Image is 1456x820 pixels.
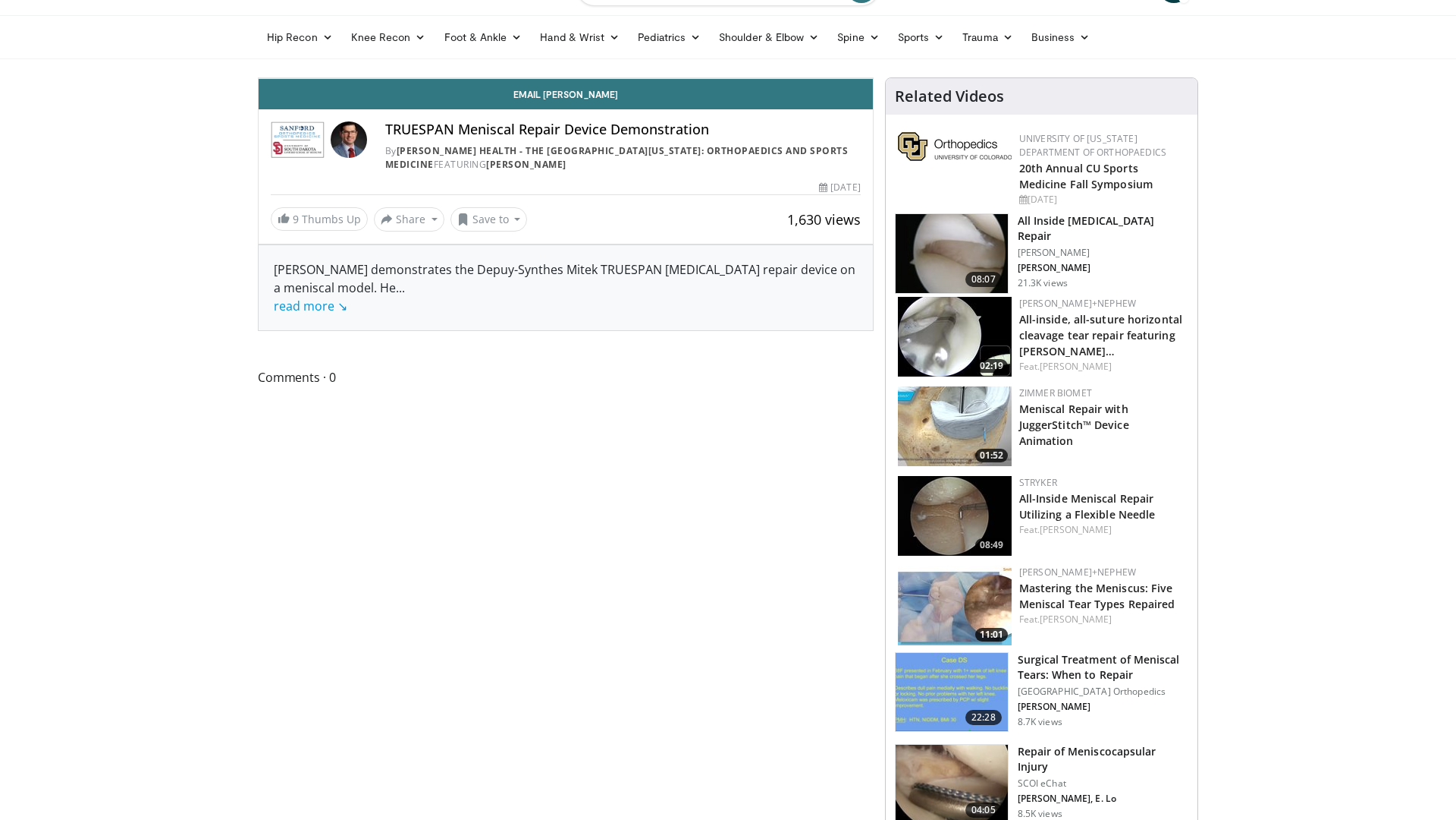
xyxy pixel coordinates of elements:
[293,212,299,226] span: 9
[1018,686,1188,698] p: [GEOGRAPHIC_DATA] Orthopedics
[898,386,1012,466] a: 01:52
[819,181,860,194] div: [DATE]
[274,260,858,315] div: [PERSON_NAME] demonstrates the Depuy-Synthes Mitek TRUESPAN [MEDICAL_DATA] repair device on a men...
[975,359,1008,373] span: 02:19
[1019,312,1182,358] a: All-inside, all-suture horizontal cleavage tear repair featuring [PERSON_NAME]…
[975,538,1008,552] span: 08:49
[1018,213,1188,244] h3: All Inside [MEDICAL_DATA] Repair
[1040,613,1112,626] a: [PERSON_NAME]
[1022,22,1100,52] a: Business
[385,121,861,138] h4: TRUESPAN Meniscal Repair Device Demonstration
[1019,360,1185,374] div: Feat.
[895,652,1188,733] a: 22:28 Surgical Treatment of Meniscal Tears: When to Repair [GEOGRAPHIC_DATA] Orthopedics [PERSON_...
[1019,566,1136,579] a: [PERSON_NAME]+Nephew
[898,132,1012,161] img: 355603a8-37da-49b6-856f-e00d7e9307d3.png.150x105_q85_autocrop_double_scale_upscale_version-0.2.png
[898,297,1012,377] a: 02:19
[271,121,325,158] img: Sanford Health - The University of South Dakota School of Medicine: Orthopaedics and Sports Medicine
[889,22,954,52] a: Sports
[1019,402,1129,448] a: Meniscal Repair with JuggerStitch™ Device Animation
[1018,247,1188,259] p: [PERSON_NAME]
[975,628,1008,642] span: 11:01
[898,386,1012,466] img: 50c219b3-c08f-4b6c-9bf8-c5ca6333d247.150x105_q85_crop-smart_upscale.jpg
[898,476,1012,556] a: 08:49
[898,476,1012,556] img: 1c2750b8-5e5e-4220-9de8-d61e1844207f.150x105_q85_crop-smart_upscale.jpg
[1018,744,1188,774] h3: Repair of Meniscocapsular Injury
[1018,777,1188,790] p: SCOI eChat
[374,207,444,232] button: Share
[1018,716,1062,728] p: 8.7K views
[259,79,873,109] a: Email [PERSON_NAME]
[898,566,1012,645] a: 11:01
[1040,523,1112,536] a: [PERSON_NAME]
[1019,476,1057,489] a: Stryker
[965,272,1002,287] span: 08:07
[895,87,1004,106] h4: Related Videos
[435,22,532,52] a: Foot & Ankle
[342,22,435,52] a: Knee Recon
[385,144,861,172] div: By FEATURING
[965,710,1002,725] span: 22:28
[1019,581,1175,611] a: Mastering the Meniscus: Five Meniscal Tear Types Repaired
[898,566,1012,645] img: 44c00b1e-3a75-4e34-bb5c-37c6caafe70b.150x105_q85_crop-smart_upscale.jpg
[450,207,528,232] button: Save to
[271,207,368,231] a: 9 Thumbs Up
[896,653,1008,732] img: 73f26c0b-5ccf-44fc-8ea3-fdebfe20c8f0.150x105_q85_crop-smart_upscale.jpg
[1019,161,1153,191] a: 20th Annual CU Sports Medicine Fall Symposium
[1018,808,1062,820] p: 8.5K views
[1019,613,1185,626] div: Feat.
[1019,386,1092,399] a: Zimmer Biomet
[1019,491,1156,522] a: All-Inside Meniscal Repair Utilizing a Flexible Needle
[531,22,629,52] a: Hand & Wrist
[1018,652,1188,683] h3: Surgical Treatment of Meniscal Tears: When to Repair
[1018,793,1188,805] p: [PERSON_NAME], E. Lo
[895,213,1188,294] a: 08:07 All Inside [MEDICAL_DATA] Repair [PERSON_NAME] [PERSON_NAME] 21.3K views
[331,121,367,158] img: Avatar
[258,367,874,387] span: Comments 0
[975,449,1008,462] span: 01:52
[710,22,828,52] a: Shoulder & Elbow
[1018,277,1068,289] p: 21.3K views
[259,78,873,79] video-js: Video Player
[1019,297,1136,310] a: [PERSON_NAME]+Nephew
[898,297,1012,377] img: 173c071b-399e-4fbc-8156-5fdd8d6e2d0e.150x105_q85_crop-smart_upscale.jpg
[965,803,1002,818] span: 04:05
[1018,262,1188,274] p: [PERSON_NAME]
[629,22,710,52] a: Pediatrics
[1019,132,1166,159] a: University of [US_STATE] Department of Orthopaedics
[1019,193,1185,207] div: [DATE]
[1019,523,1185,537] div: Feat.
[258,22,342,52] a: Hip Recon
[787,210,861,229] span: 1,630 views
[896,214,1008,293] img: heCDP4pTuni5z6vX4xMDoxOjA4MTsiGN.150x105_q85_crop-smart_upscale.jpg
[274,298,347,314] a: read more ↘
[486,158,566,171] a: [PERSON_NAME]
[953,22,1022,52] a: Trauma
[828,22,888,52] a: Spine
[1018,701,1188,713] p: [PERSON_NAME]
[274,279,405,314] span: ...
[1040,360,1112,373] a: [PERSON_NAME]
[385,144,849,171] a: [PERSON_NAME] Health - The [GEOGRAPHIC_DATA][US_STATE]: Orthopaedics and Sports Medicine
